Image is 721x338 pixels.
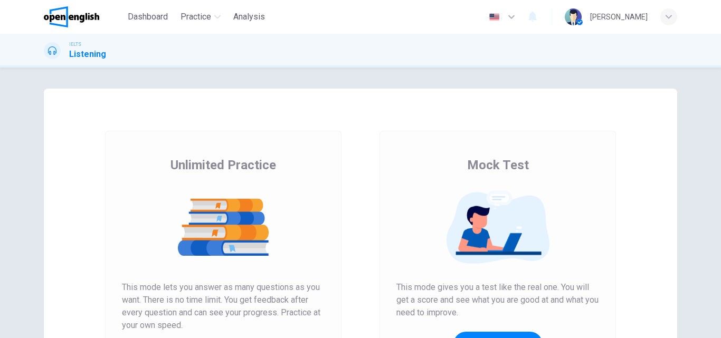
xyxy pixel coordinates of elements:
span: This mode gives you a test like the real one. You will get a score and see what you are good at a... [396,281,599,319]
a: OpenEnglish logo [44,6,124,27]
span: Analysis [233,11,265,23]
button: Practice [176,7,225,26]
img: Profile picture [565,8,582,25]
span: IELTS [69,41,81,48]
h1: Listening [69,48,106,61]
span: Unlimited Practice [170,157,276,173]
img: OpenEnglish logo [44,6,99,27]
button: Dashboard [124,7,172,26]
img: en [488,13,501,21]
span: Dashboard [128,11,168,23]
span: Practice [181,11,211,23]
span: This mode lets you answer as many questions as you want. There is no time limit. You get feedback... [122,281,325,332]
div: [PERSON_NAME] [590,11,648,23]
button: Analysis [229,7,269,26]
span: Mock Test [467,157,529,173]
